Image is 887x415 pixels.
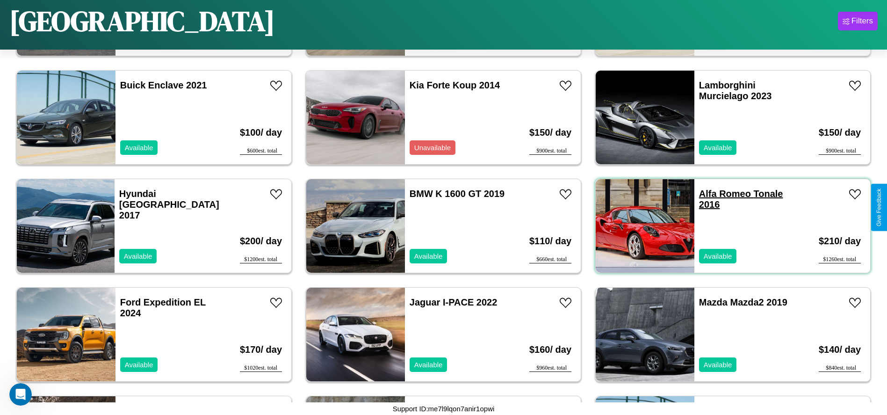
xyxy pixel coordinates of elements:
[819,256,861,263] div: $ 1260 est. total
[240,147,282,155] div: $ 600 est. total
[414,141,451,154] p: Unavailable
[240,256,282,263] div: $ 1200 est. total
[393,402,495,415] p: Support ID: me7l9lqon7anir1opwi
[414,358,443,371] p: Available
[120,297,206,318] a: Ford Expedition EL 2024
[704,250,732,262] p: Available
[124,250,152,262] p: Available
[414,250,443,262] p: Available
[529,118,571,147] h3: $ 150 / day
[240,364,282,372] div: $ 1020 est. total
[876,189,882,226] div: Give Feedback
[819,118,861,147] h3: $ 150 / day
[240,226,282,256] h3: $ 200 / day
[819,147,861,155] div: $ 900 est. total
[819,364,861,372] div: $ 840 est. total
[838,12,878,30] button: Filters
[240,118,282,147] h3: $ 100 / day
[699,297,787,307] a: Mazda Mazda2 2019
[529,364,571,372] div: $ 960 est. total
[699,80,772,101] a: Lamborghini Murcielago 2023
[704,358,732,371] p: Available
[529,226,571,256] h3: $ 110 / day
[529,335,571,364] h3: $ 160 / day
[9,2,275,40] h1: [GEOGRAPHIC_DATA]
[819,335,861,364] h3: $ 140 / day
[851,16,873,26] div: Filters
[9,383,32,406] iframe: Intercom live chat
[119,189,219,220] a: Hyundai [GEOGRAPHIC_DATA] 2017
[410,297,498,307] a: Jaguar I-PACE 2022
[120,80,207,90] a: Buick Enclave 2021
[410,80,500,90] a: Kia Forte Koup 2014
[529,147,571,155] div: $ 900 est. total
[410,189,505,199] a: BMW K 1600 GT 2019
[240,335,282,364] h3: $ 170 / day
[529,256,571,263] div: $ 660 est. total
[125,358,153,371] p: Available
[699,189,783,210] a: Alfa Romeo Tonale 2016
[704,141,732,154] p: Available
[819,226,861,256] h3: $ 210 / day
[125,141,153,154] p: Available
